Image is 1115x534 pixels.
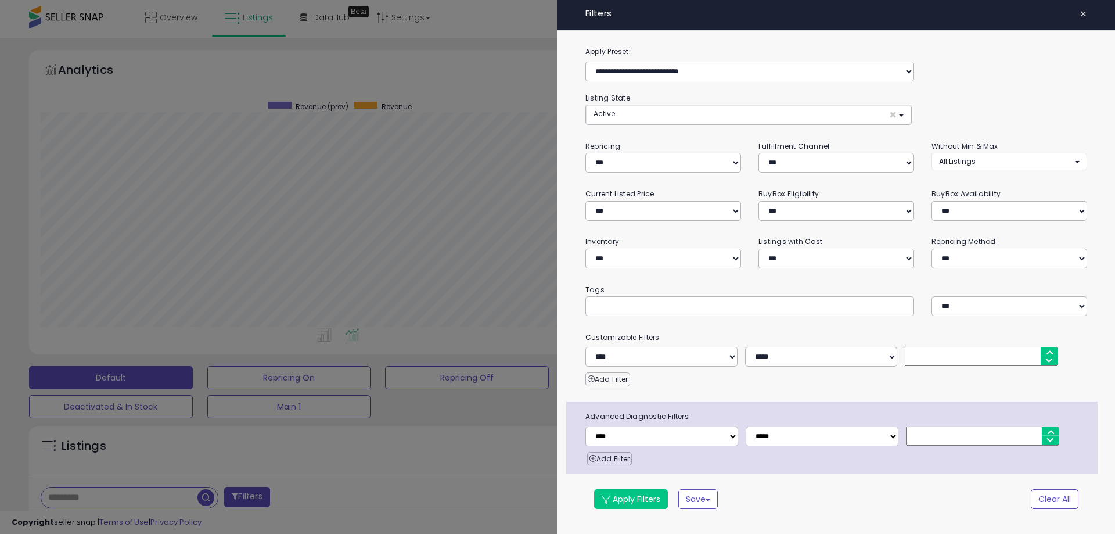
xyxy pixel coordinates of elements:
span: Active [594,109,615,119]
h4: Filters [585,9,1087,19]
span: Advanced Diagnostic Filters [577,410,1098,423]
small: BuyBox Eligibility [758,189,819,199]
span: All Listings [939,156,976,166]
small: Without Min & Max [931,141,998,151]
small: Tags [577,284,1096,296]
span: × [1080,6,1087,22]
small: Listing State [585,93,630,103]
small: Inventory [585,236,619,246]
small: Customizable Filters [577,331,1096,344]
button: Clear All [1031,489,1078,509]
small: Current Listed Price [585,189,654,199]
button: Apply Filters [594,489,668,509]
span: × [889,109,897,121]
small: BuyBox Availability [931,189,1001,199]
button: Add Filter [585,372,630,386]
button: Add Filter [587,452,632,466]
button: Save [678,489,718,509]
small: Repricing Method [931,236,996,246]
small: Fulfillment Channel [758,141,829,151]
small: Listings with Cost [758,236,822,246]
button: × [1075,6,1092,22]
label: Apply Preset: [577,45,1096,58]
small: Repricing [585,141,620,151]
button: All Listings [931,153,1087,170]
button: Active × [586,105,911,124]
